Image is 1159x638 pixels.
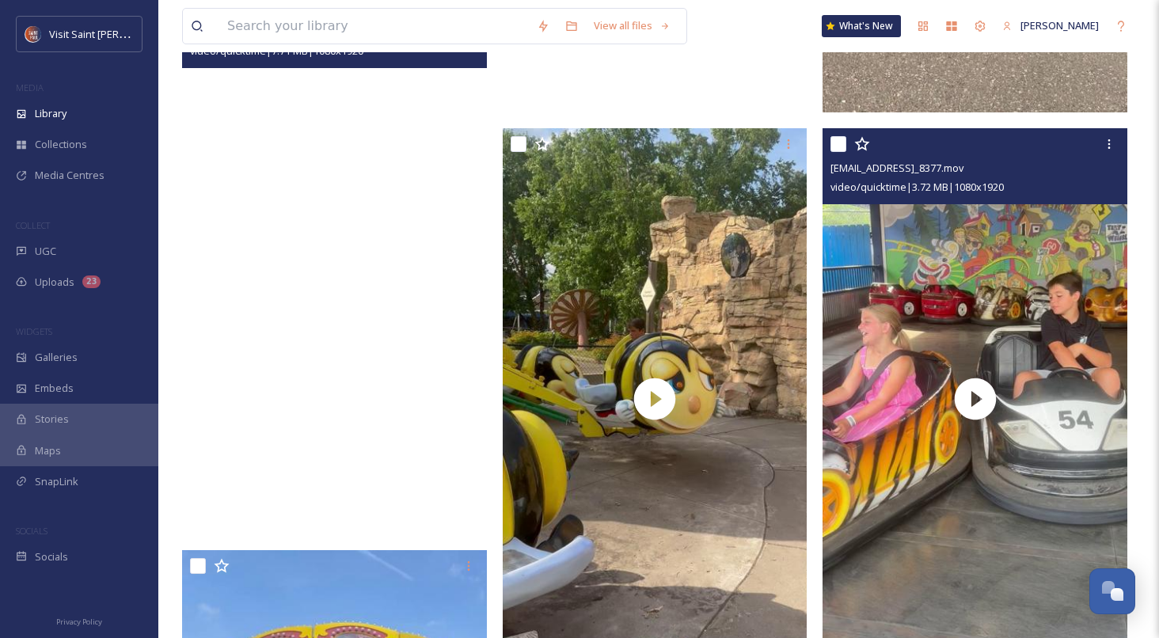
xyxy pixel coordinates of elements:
a: [PERSON_NAME] [994,10,1107,41]
span: [EMAIL_ADDRESS]_8377.mov [830,161,963,175]
span: Uploads [35,275,74,290]
img: Visit%20Saint%20Paul%20Updated%20Profile%20Image.jpg [25,26,41,42]
span: SOCIALS [16,525,47,537]
span: [PERSON_NAME] [1020,18,1099,32]
a: What's New [822,15,901,37]
span: Visit Saint [PERSON_NAME] [49,26,176,41]
a: Privacy Policy [56,611,102,630]
span: Galleries [35,350,78,365]
input: Search your library [219,9,529,44]
button: Open Chat [1089,568,1135,614]
span: Media Centres [35,168,104,183]
span: Collections [35,137,87,152]
span: video/quicktime | 3.72 MB | 1080 x 1920 [830,180,1004,194]
span: WIDGETS [16,325,52,337]
a: View all files [586,10,678,41]
span: COLLECT [16,219,50,231]
div: 23 [82,275,101,288]
span: Stories [35,412,69,427]
span: Privacy Policy [56,617,102,627]
span: Socials [35,549,68,564]
span: Maps [35,443,61,458]
span: SnapLink [35,474,78,489]
span: Embeds [35,381,74,396]
span: UGC [35,244,56,259]
span: Library [35,106,66,121]
span: MEDIA [16,82,44,93]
